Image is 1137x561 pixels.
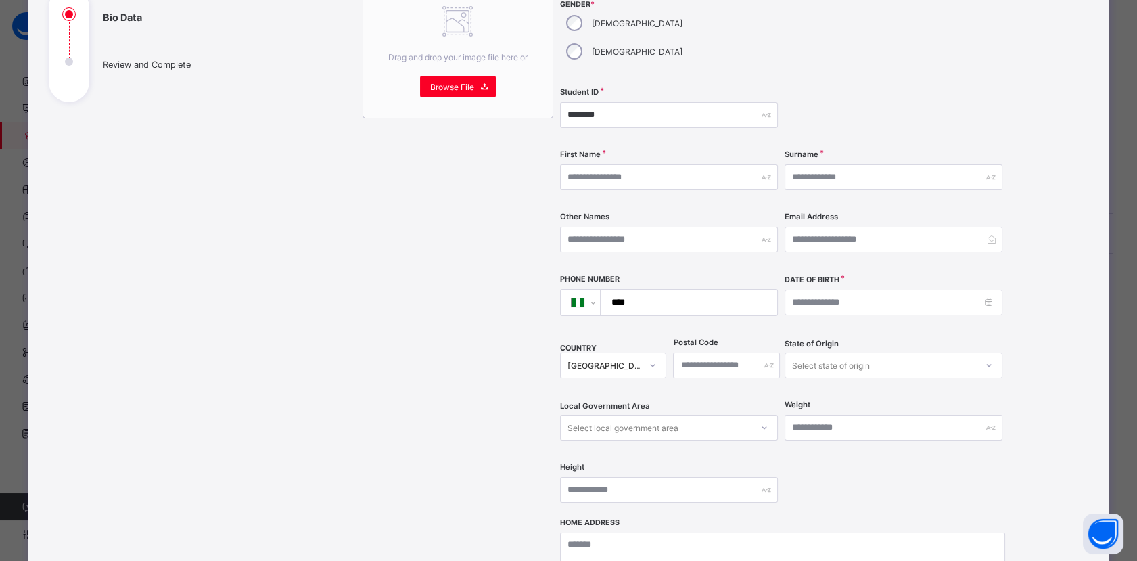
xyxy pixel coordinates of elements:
label: [DEMOGRAPHIC_DATA] [592,47,682,57]
button: Open asap [1083,514,1123,554]
label: Home Address [560,518,620,527]
div: Select local government area [567,415,678,441]
label: Other Names [560,212,609,221]
div: Select state of origin [792,353,870,378]
label: First Name [560,150,601,159]
label: Student ID [560,87,599,97]
label: Postal Code [673,338,718,347]
label: Weight [785,400,810,409]
label: Date of Birth [785,275,839,284]
span: Drag and drop your image file here or [388,52,528,62]
label: Phone Number [560,275,620,284]
label: Email Address [785,212,838,221]
span: State of Origin [785,339,839,349]
span: COUNTRY [560,344,597,353]
div: [GEOGRAPHIC_DATA] [567,361,642,371]
label: Height [560,462,584,472]
span: Local Government Area [560,401,650,411]
label: Surname [785,150,818,159]
span: Browse File [430,82,474,92]
label: [DEMOGRAPHIC_DATA] [592,18,682,28]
